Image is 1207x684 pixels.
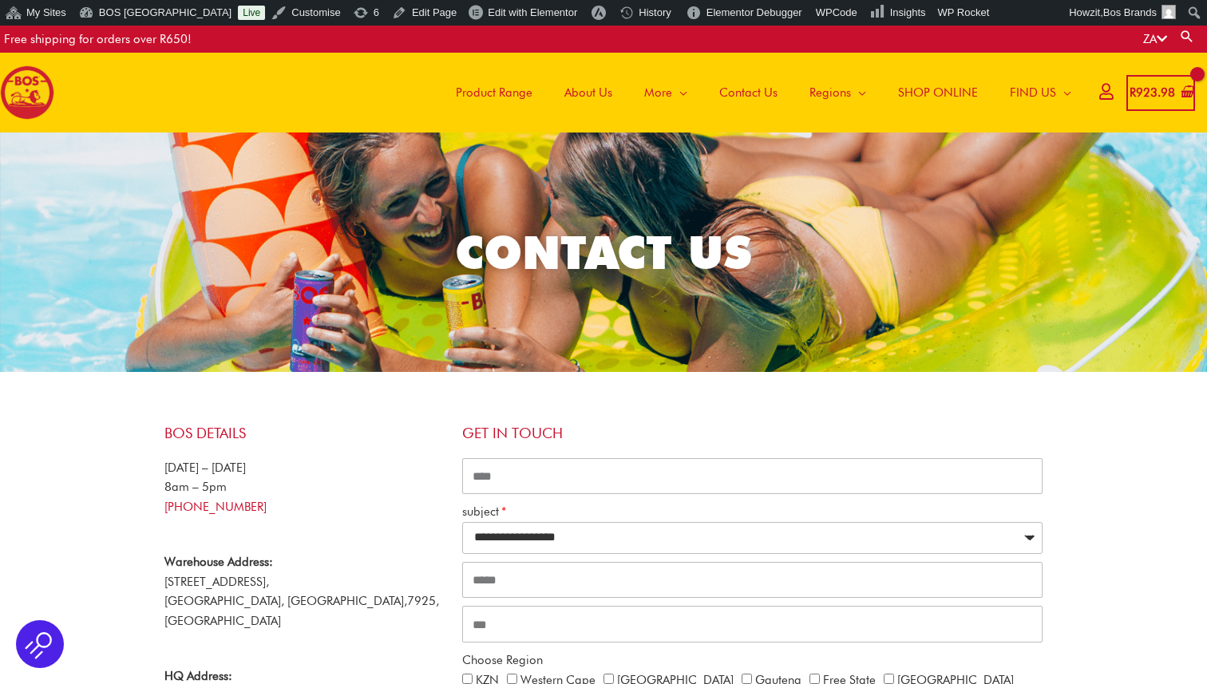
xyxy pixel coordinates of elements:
[564,69,612,117] span: About Us
[1010,69,1056,117] span: FIND US
[164,669,232,683] strong: HQ Address:
[703,53,793,132] a: Contact Us
[548,53,628,132] a: About Us
[644,69,672,117] span: More
[809,69,851,117] span: Regions
[628,53,703,132] a: More
[1130,85,1175,100] bdi: 923.98
[164,480,227,494] span: 8am – 5pm
[898,69,978,117] span: SHOP ONLINE
[793,53,882,132] a: Regions
[488,6,577,18] span: Edit with Elementor
[164,461,246,475] span: [DATE] – [DATE]
[164,500,267,514] a: [PHONE_NUMBER]
[164,425,446,442] h4: BOS Details
[1130,85,1136,100] span: R
[1103,6,1157,18] span: Bos Brands
[4,26,192,53] div: Free shipping for orders over R650!
[164,594,407,608] span: [GEOGRAPHIC_DATA], [GEOGRAPHIC_DATA],
[1126,75,1195,111] a: View Shopping Cart, 4 items
[462,650,543,670] label: Choose Region
[1143,32,1167,46] a: ZA
[164,575,269,589] span: [STREET_ADDRESS],
[882,53,994,132] a: SHOP ONLINE
[462,425,1043,442] h4: Get in touch
[428,53,1087,132] nav: Site Navigation
[462,502,506,522] label: subject
[158,223,1050,282] h2: CONTACT US
[456,69,532,117] span: Product Range
[719,69,778,117] span: Contact Us
[440,53,548,132] a: Product Range
[1179,29,1195,44] a: Search button
[238,6,265,20] a: Live
[164,555,273,569] strong: Warehouse Address:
